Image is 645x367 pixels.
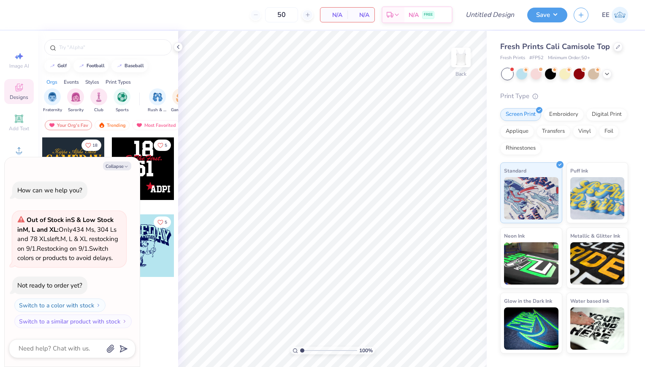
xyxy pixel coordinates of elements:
[95,120,130,130] div: Trending
[544,108,584,121] div: Embroidery
[409,11,419,19] span: N/A
[17,281,82,290] div: Not ready to order yet?
[455,70,466,78] div: Back
[176,92,186,102] img: Game Day Image
[171,88,190,113] button: filter button
[500,125,534,138] div: Applique
[67,88,84,113] button: filter button
[43,107,62,113] span: Fraternity
[570,177,625,219] img: Puff Ink
[64,78,79,86] div: Events
[359,347,373,354] span: 100 %
[586,108,627,121] div: Digital Print
[165,143,167,148] span: 5
[500,142,541,155] div: Rhinestones
[98,122,105,128] img: trending.gif
[114,88,130,113] button: filter button
[27,216,76,224] strong: Out of Stock in S
[504,231,525,240] span: Neon Ink
[11,156,27,163] span: Upload
[43,88,62,113] div: filter for Fraternity
[537,125,570,138] div: Transfers
[529,55,544,62] span: # FP52
[45,120,92,130] div: Your Org's Fav
[9,63,29,69] span: Image AI
[570,242,625,285] img: Metallic & Glitter Ink
[122,319,127,324] img: Switch to a similar product with stock
[94,92,103,102] img: Club Image
[352,11,369,19] span: N/A
[548,55,590,62] span: Minimum Order: 50 +
[17,186,82,194] div: How can we help you?
[68,107,84,113] span: Sorority
[49,63,56,68] img: trend_line.gif
[14,315,132,328] button: Switch to a similar product with stock
[90,88,107,113] button: filter button
[96,303,101,308] img: Switch to a color with stock
[132,120,180,130] div: Most Favorited
[116,107,129,113] span: Sports
[500,55,525,62] span: Fresh Prints
[73,60,108,72] button: football
[148,107,167,113] span: Rush & Bid
[602,10,610,20] span: EE
[504,177,558,219] img: Standard
[9,125,29,132] span: Add Text
[44,60,70,72] button: golf
[500,91,628,101] div: Print Type
[90,88,107,113] div: filter for Club
[148,88,167,113] div: filter for Rush & Bid
[17,216,118,262] span: Only 434 Ms, 304 Ls and 78 XLs left. M, L & XL restocking on 9/1. Restocking on 9/1. Switch color...
[81,140,101,151] button: Like
[48,92,57,102] img: Fraternity Image
[171,107,190,113] span: Game Day
[500,41,610,52] span: Fresh Prints Cali Camisole Top
[114,88,130,113] div: filter for Sports
[573,125,596,138] div: Vinyl
[94,107,103,113] span: Club
[265,7,298,22] input: – –
[148,88,167,113] button: filter button
[67,88,84,113] div: filter for Sorority
[500,108,541,121] div: Screen Print
[612,7,628,23] img: Ella Eskridge
[58,43,166,52] input: Try "Alpha"
[17,216,114,234] strong: & Low Stock in M, L and XL :
[43,88,62,113] button: filter button
[111,60,148,72] button: baseball
[71,92,81,102] img: Sorority Image
[125,63,144,68] div: baseball
[103,162,131,170] button: Collapse
[14,299,106,312] button: Switch to a color with stock
[599,125,619,138] div: Foil
[87,63,105,68] div: football
[171,88,190,113] div: filter for Game Day
[570,307,625,350] img: Water based Ink
[453,49,469,66] img: Back
[165,220,167,225] span: 5
[117,92,127,102] img: Sports Image
[602,7,628,23] a: EE
[570,166,588,175] span: Puff Ink
[504,296,552,305] span: Glow in the Dark Ink
[154,140,171,151] button: Like
[527,8,567,22] button: Save
[154,216,171,228] button: Like
[92,143,98,148] span: 18
[49,122,55,128] img: most_fav.gif
[85,78,99,86] div: Styles
[46,78,57,86] div: Orgs
[116,63,123,68] img: trend_line.gif
[459,6,521,23] input: Untitled Design
[424,12,433,18] span: FREE
[106,78,131,86] div: Print Types
[570,296,609,305] span: Water based Ink
[136,122,143,128] img: most_fav.gif
[78,63,85,68] img: trend_line.gif
[504,307,558,350] img: Glow in the Dark Ink
[153,92,163,102] img: Rush & Bid Image
[325,11,342,19] span: N/A
[504,242,558,285] img: Neon Ink
[570,231,620,240] span: Metallic & Glitter Ink
[504,166,526,175] span: Standard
